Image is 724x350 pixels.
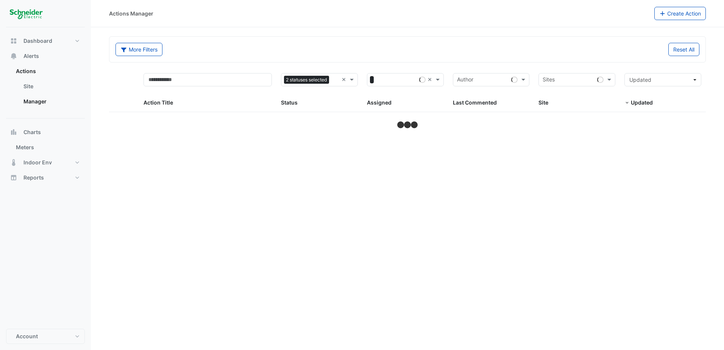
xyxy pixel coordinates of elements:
button: Charts [6,125,85,140]
app-icon: Charts [10,128,17,136]
span: Updated [629,77,651,83]
button: Dashboard [6,33,85,48]
img: Company Logo [9,6,43,21]
button: Reset All [668,43,699,56]
span: Meters [16,144,34,151]
span: Status [281,99,298,106]
span: Clear [342,75,348,84]
span: Clear [428,75,434,84]
button: Reports [6,170,85,185]
app-icon: Dashboard [10,37,17,45]
span: Site [538,99,548,106]
span: Account [16,333,38,340]
span: Indoor Env [23,159,52,166]
span: Assigned [367,99,392,106]
button: Meters [6,140,85,155]
span: Actions [16,67,36,75]
button: More Filters [115,43,162,56]
span: Alerts [23,52,39,60]
span: Updated [631,99,653,106]
button: Indoor Env [6,155,85,170]
app-icon: Indoor Env [10,159,17,166]
span: Last Commented [453,99,497,106]
button: Actions [6,64,85,79]
div: Actions [6,79,85,112]
a: Manager [17,94,85,109]
span: 2 statuses selected [284,76,329,84]
span: Reports [23,174,44,181]
button: Account [6,329,85,344]
a: Site [17,79,85,94]
button: Updated [624,73,701,86]
app-icon: Alerts [10,52,17,60]
app-icon: Reports [10,174,17,181]
span: Action Title [144,99,173,106]
span: Dashboard [23,37,52,45]
button: Create Action [654,7,706,20]
div: Actions Manager [109,9,153,17]
span: Charts [23,128,41,136]
button: Alerts [6,48,85,64]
